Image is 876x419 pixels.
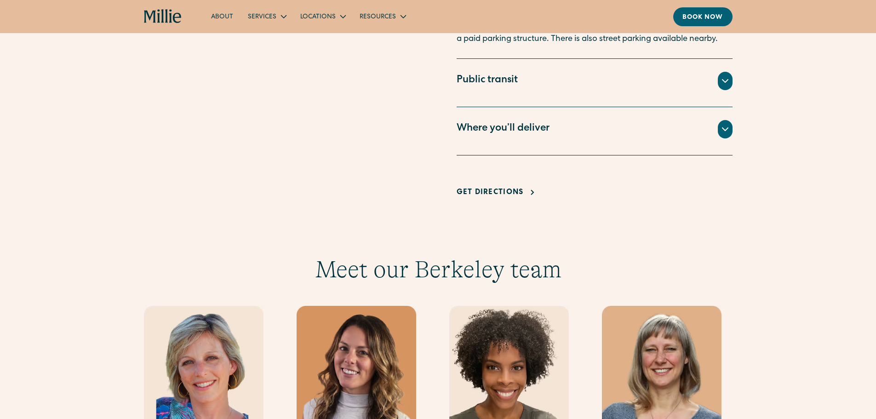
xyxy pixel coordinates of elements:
[682,13,723,23] div: Book now
[144,255,733,284] h3: Meet our Berkeley team
[352,9,412,24] div: Resources
[248,12,276,22] div: Services
[204,9,240,24] a: About
[457,121,550,137] div: Where you’ll deliver
[673,7,733,26] a: Book now
[457,187,524,198] div: Get Directions
[360,12,396,22] div: Resources
[457,187,538,198] a: Get Directions
[300,12,336,22] div: Locations
[293,9,352,24] div: Locations
[144,9,182,24] a: home
[457,73,518,88] div: Public transit
[240,9,293,24] div: Services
